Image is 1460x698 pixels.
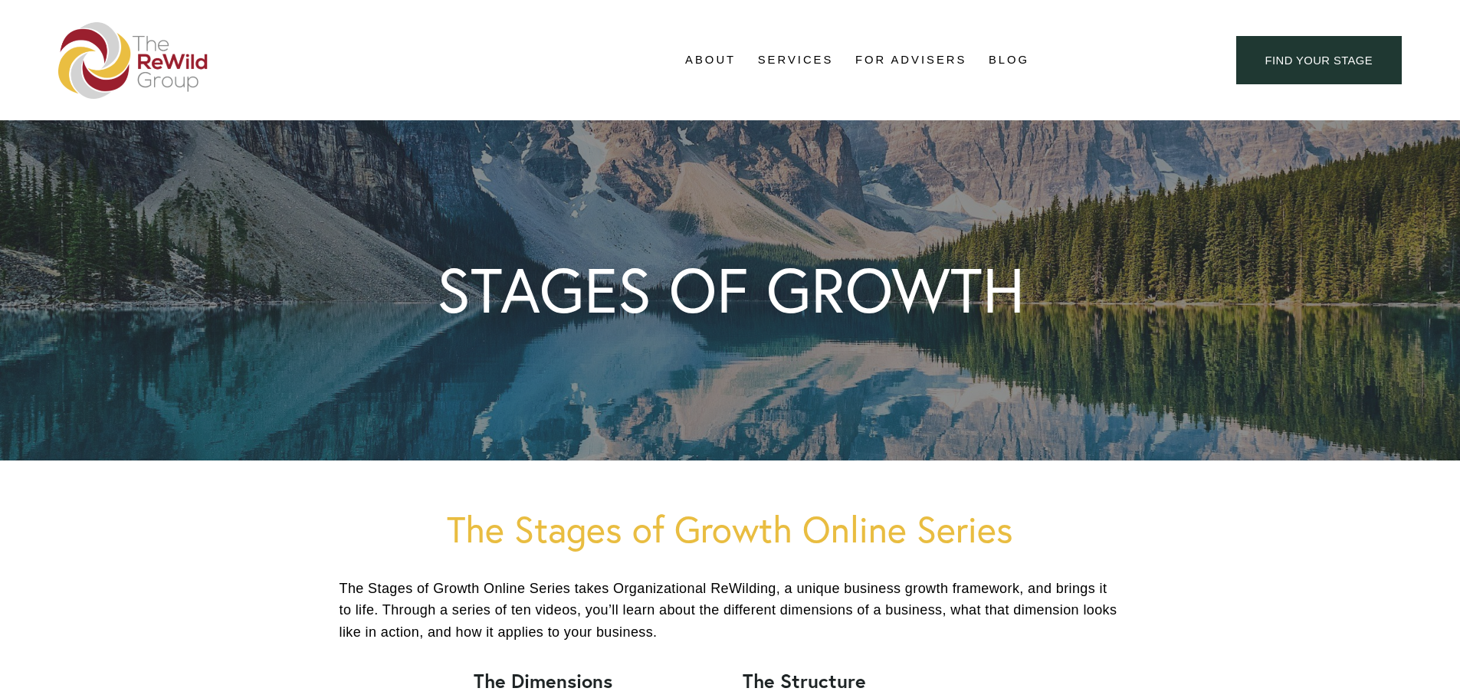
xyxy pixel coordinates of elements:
a: folder dropdown [758,49,834,72]
h1: STAGES OF GROWTH [437,260,1025,322]
a: For Advisers [855,49,966,72]
a: folder dropdown [685,49,736,72]
p: The Stages of Growth Online Series takes Organizational ReWilding, a unique business growth frame... [340,578,1121,644]
span: Services [758,50,834,70]
strong: The Structure [743,668,866,693]
a: find your stage [1236,36,1402,84]
a: Blog [989,49,1029,72]
span: About [685,50,736,70]
strong: The Dimensions [474,668,612,693]
img: The ReWild Group [58,22,208,99]
h1: The Stages of Growth Online Series [340,509,1121,549]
